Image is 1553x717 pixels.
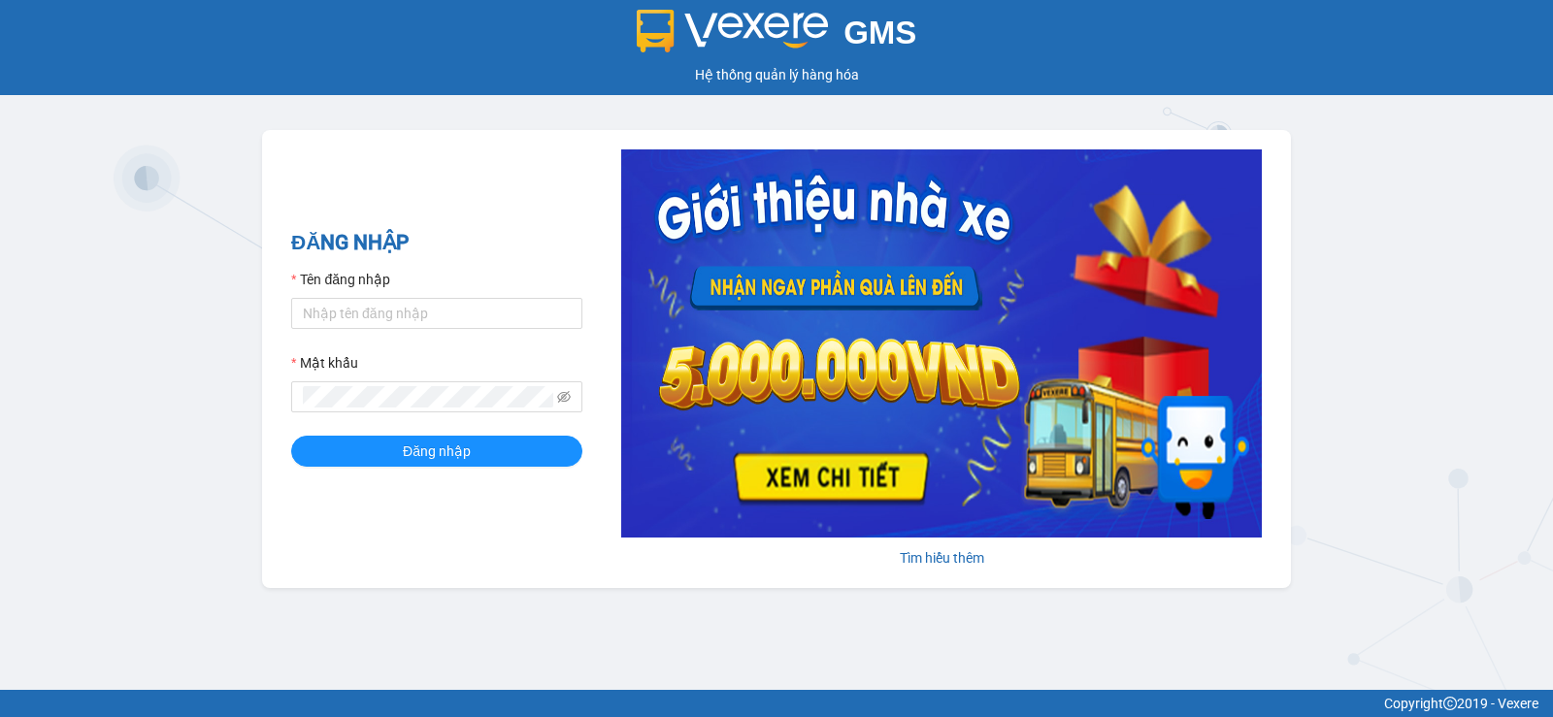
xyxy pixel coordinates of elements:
[15,693,1538,714] div: Copyright 2019 - Vexere
[291,298,582,329] input: Tên đăng nhập
[291,352,358,374] label: Mật khẩu
[637,10,829,52] img: logo 2
[291,269,390,290] label: Tên đăng nhập
[557,390,571,404] span: eye-invisible
[403,440,471,462] span: Đăng nhập
[291,227,582,259] h2: ĐĂNG NHẬP
[621,547,1262,569] div: Tìm hiểu thêm
[303,386,553,407] input: Mật khẩu
[291,436,582,467] button: Đăng nhập
[637,29,917,45] a: GMS
[621,149,1262,538] img: banner-0
[843,15,916,50] span: GMS
[5,64,1548,85] div: Hệ thống quản lý hàng hóa
[1443,697,1457,710] span: copyright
